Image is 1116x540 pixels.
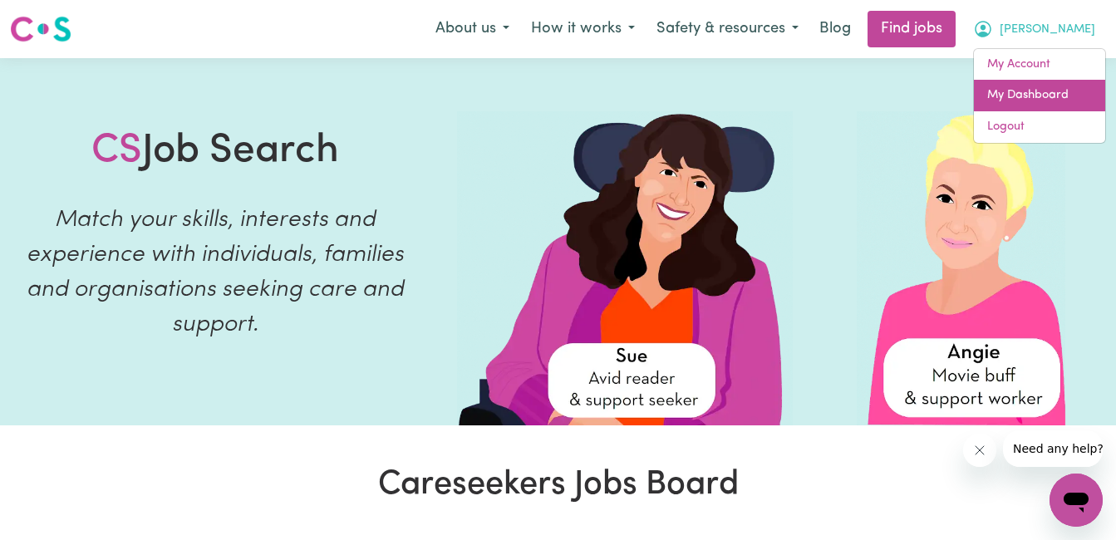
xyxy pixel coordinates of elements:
a: Find jobs [868,11,956,47]
span: Need any help? [10,12,101,25]
div: My Account [973,48,1106,144]
iframe: Button to launch messaging window [1050,474,1103,527]
a: Logout [974,111,1105,143]
a: My Account [974,49,1105,81]
h1: Job Search [91,128,339,176]
span: CS [91,131,142,171]
img: Careseekers logo [10,14,71,44]
a: Blog [809,11,861,47]
iframe: Close message [963,434,996,467]
button: How it works [520,12,646,47]
a: Careseekers logo [10,10,71,48]
p: Match your skills, interests and experience with individuals, families and organisations seeking ... [20,203,411,342]
button: About us [425,12,520,47]
a: My Dashboard [974,80,1105,111]
button: My Account [962,12,1106,47]
button: Safety & resources [646,12,809,47]
span: [PERSON_NAME] [1000,21,1095,39]
iframe: Message from company [1003,430,1103,467]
